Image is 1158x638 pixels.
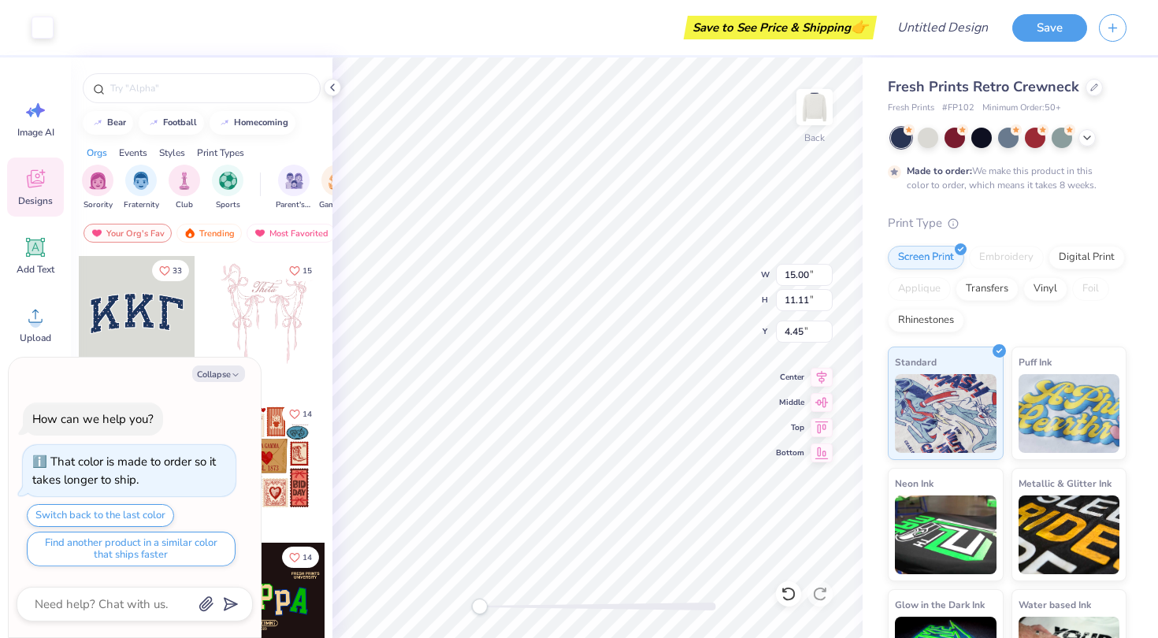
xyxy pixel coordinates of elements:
[276,199,312,211] span: Parent's Weekend
[888,77,1079,96] span: Fresh Prints Retro Crewneck
[176,199,193,211] span: Club
[254,228,266,239] img: most_fav.gif
[139,111,204,135] button: football
[18,195,53,207] span: Designs
[895,475,933,491] span: Neon Ink
[302,554,312,562] span: 14
[907,165,972,177] strong: Made to order:
[163,118,197,127] div: football
[282,547,319,568] button: Like
[895,596,985,613] span: Glow in the Dark Ink
[1019,495,1120,574] img: Metallic & Glitter Ink
[247,224,336,243] div: Most Favorited
[888,309,964,332] div: Rhinestones
[82,165,113,211] button: filter button
[192,365,245,382] button: Collapse
[688,16,873,39] div: Save to See Price & Shipping
[132,172,150,190] img: Fraternity Image
[885,12,1000,43] input: Untitled Design
[234,118,288,127] div: homecoming
[84,224,172,243] div: Your Org's Fav
[776,396,804,409] span: Middle
[888,102,934,115] span: Fresh Prints
[119,146,147,160] div: Events
[907,164,1100,192] div: We make this product in this color to order, which means it takes 8 weeks.
[17,126,54,139] span: Image AI
[124,165,159,211] div: filter for Fraternity
[776,447,804,459] span: Bottom
[124,165,159,211] button: filter button
[1049,246,1125,269] div: Digital Print
[20,332,51,344] span: Upload
[169,165,200,211] button: filter button
[82,165,113,211] div: filter for Sorority
[888,246,964,269] div: Screen Print
[319,165,355,211] div: filter for Game Day
[184,228,196,239] img: trending.gif
[197,146,244,160] div: Print Types
[776,421,804,434] span: Top
[107,118,126,127] div: bear
[895,495,997,574] img: Neon Ink
[1019,374,1120,453] img: Puff Ink
[982,102,1061,115] span: Minimum Order: 50 +
[282,260,319,281] button: Like
[956,277,1019,301] div: Transfers
[173,267,182,275] span: 33
[1023,277,1067,301] div: Vinyl
[942,102,974,115] span: # FP102
[804,131,825,145] div: Back
[282,403,319,425] button: Like
[32,411,154,427] div: How can we help you?
[1019,354,1052,370] span: Puff Ink
[1012,14,1087,42] button: Save
[1019,596,1091,613] span: Water based Ink
[319,165,355,211] button: filter button
[895,374,997,453] img: Standard
[888,214,1126,232] div: Print Type
[276,165,312,211] button: filter button
[302,410,312,418] span: 14
[302,267,312,275] span: 15
[219,172,237,190] img: Sports Image
[124,199,159,211] span: Fraternity
[169,165,200,211] div: filter for Club
[83,111,133,135] button: bear
[147,118,160,128] img: trend_line.gif
[276,165,312,211] div: filter for Parent's Weekend
[1019,475,1112,491] span: Metallic & Glitter Ink
[285,172,303,190] img: Parent's Weekend Image
[210,111,295,135] button: homecoming
[472,599,488,614] div: Accessibility label
[969,246,1044,269] div: Embroidery
[799,91,830,123] img: Back
[176,172,193,190] img: Club Image
[89,172,107,190] img: Sorority Image
[27,504,174,527] button: Switch back to the last color
[159,146,185,160] div: Styles
[176,224,242,243] div: Trending
[84,199,113,211] span: Sorority
[152,260,189,281] button: Like
[216,199,240,211] span: Sports
[319,199,355,211] span: Game Day
[91,118,104,128] img: trend_line.gif
[17,263,54,276] span: Add Text
[895,354,937,370] span: Standard
[32,454,216,488] div: That color is made to order so it takes longer to ship.
[212,165,243,211] button: filter button
[776,371,804,384] span: Center
[888,277,951,301] div: Applique
[328,172,347,190] img: Game Day Image
[212,165,243,211] div: filter for Sports
[91,228,103,239] img: most_fav.gif
[851,17,868,36] span: 👉
[1072,277,1109,301] div: Foil
[218,118,231,128] img: trend_line.gif
[87,146,107,160] div: Orgs
[27,532,236,566] button: Find another product in a similar color that ships faster
[109,80,310,96] input: Try "Alpha"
